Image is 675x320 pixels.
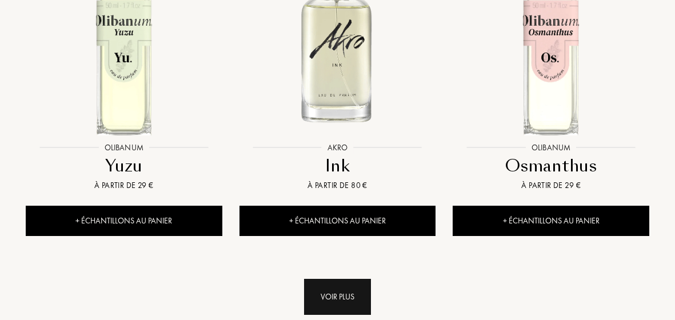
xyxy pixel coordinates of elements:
[26,206,222,236] div: + Échantillons au panier
[304,279,371,315] div: Voir plus
[30,179,218,191] div: À partir de 29 €
[457,179,645,191] div: À partir de 29 €
[244,179,432,191] div: À partir de 80 €
[239,206,436,236] div: + Échantillons au panier
[453,206,649,236] div: + Échantillons au panier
